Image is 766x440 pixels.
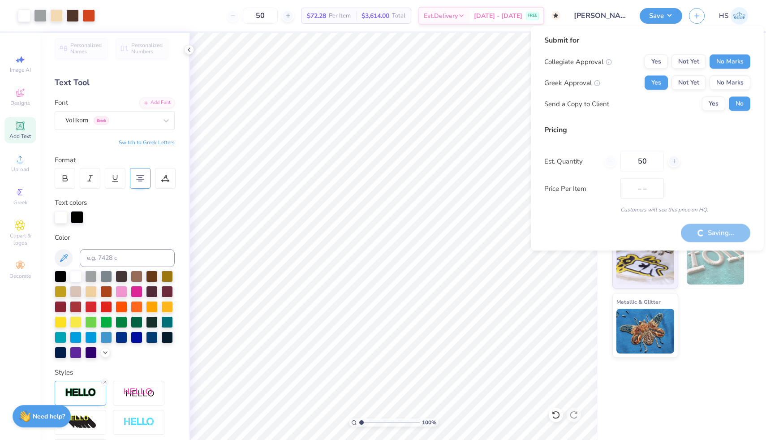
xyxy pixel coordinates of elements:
img: 3D Puff [687,240,744,285]
span: Per Item [329,11,351,21]
div: Collegiate Approval [544,56,612,67]
img: Standard [616,240,674,285]
span: 100 % [422,418,436,427]
div: Customers will see this price on HQ. [544,206,750,214]
input: – – [243,8,278,24]
span: Add Text [9,133,31,140]
span: Personalized Names [70,42,102,55]
span: Designs [10,99,30,107]
button: Save [640,8,682,24]
img: Negative Space [123,417,155,427]
div: Submit for [544,35,750,46]
span: Upload [11,166,29,173]
span: Image AI [10,66,31,73]
span: [DATE] - [DATE] [474,11,522,21]
button: Yes [645,76,668,90]
span: Personalized Numbers [131,42,163,55]
strong: Need help? [33,412,65,421]
span: $72.28 [307,11,326,21]
img: Stroke [65,388,96,398]
input: e.g. 7428 c [80,249,175,267]
a: HS [719,7,748,25]
div: Add Font [139,98,175,108]
img: Hailey Stephens [731,7,748,25]
button: Yes [702,97,725,111]
button: Yes [645,55,668,69]
button: No Marks [710,76,750,90]
span: Decorate [9,272,31,280]
label: Text colors [55,198,87,208]
span: Est. Delivery [424,11,458,21]
span: HS [719,11,728,21]
label: Est. Quantity [544,156,598,166]
input: Untitled Design [567,7,633,25]
button: Switch to Greek Letters [119,139,175,146]
img: 3d Illusion [65,415,96,429]
div: Pricing [544,125,750,135]
button: Not Yet [671,55,706,69]
button: Not Yet [671,76,706,90]
button: No [729,97,750,111]
input: – – [620,151,664,172]
span: $3,614.00 [361,11,389,21]
img: Metallic & Glitter [616,309,674,354]
div: Format [55,155,176,165]
div: Text Tool [55,77,175,89]
div: Styles [55,367,175,378]
span: FREE [528,13,537,19]
button: No Marks [710,55,750,69]
span: Greek [13,199,27,206]
span: Total [392,11,405,21]
span: Metallic & Glitter [616,297,661,306]
div: Color [55,233,175,243]
span: Clipart & logos [4,232,36,246]
div: Send a Copy to Client [544,99,609,109]
label: Font [55,98,68,108]
img: Shadow [123,388,155,399]
label: Price Per Item [544,183,614,194]
div: Greek Approval [544,78,600,88]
